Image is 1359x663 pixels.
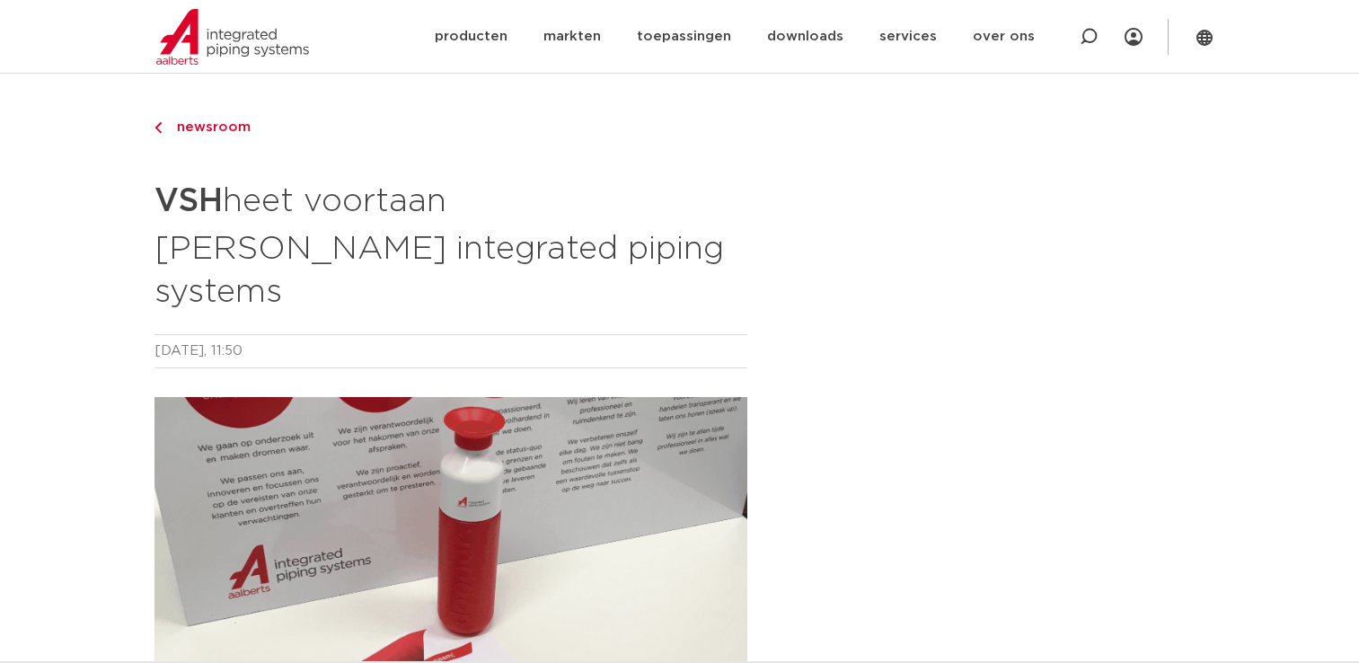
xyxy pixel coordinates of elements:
[154,122,162,134] img: chevron-right.svg
[204,344,207,358] span: ,
[154,174,747,314] h2: heet voortaan [PERSON_NAME] integrated piping systems
[211,344,243,358] time: 11:50
[166,120,251,134] span: newsroom
[154,344,204,358] time: [DATE]
[154,185,223,217] strong: VSH
[154,117,747,138] a: newsroom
